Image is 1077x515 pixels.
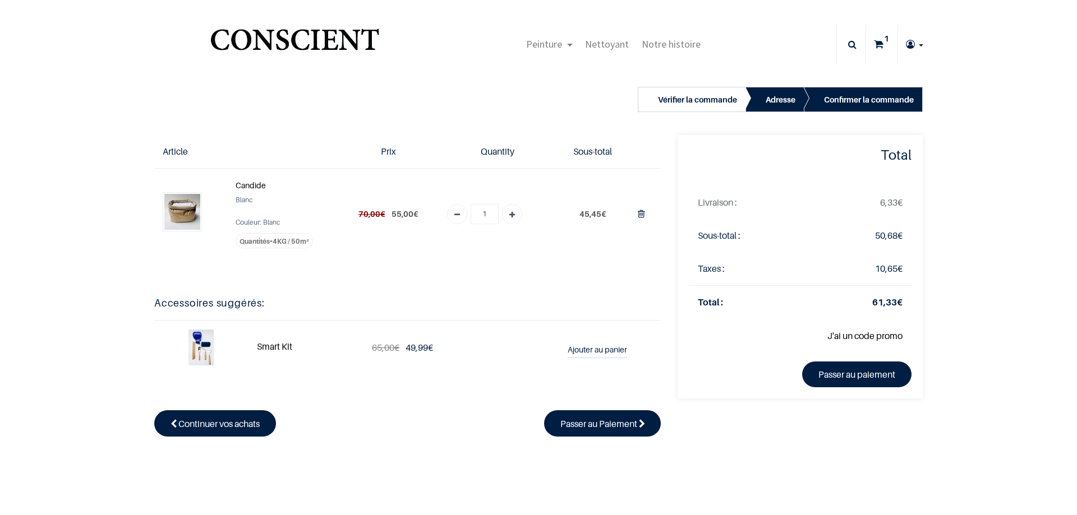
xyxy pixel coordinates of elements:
[638,208,645,219] a: Supprimer du panier
[339,135,438,169] th: Prix
[875,230,897,241] span: 50,68
[689,146,912,164] h4: Total
[236,196,252,204] span: Blanc
[689,252,813,286] td: Taxes :
[236,233,313,248] label: -
[875,230,903,241] span: €
[372,342,394,353] span: 65,00
[178,418,260,429] span: Continuer vos achats
[236,179,266,192] a: Candide
[236,218,280,226] span: Couleur: Blanc
[560,418,637,429] span: Passer au Paiement
[658,93,737,106] div: Vérifier la commande
[802,361,912,387] a: Passer au paiement
[406,342,428,353] span: 49,99
[208,22,381,67] a: Logo of Conscient
[392,209,413,219] span: 55,00
[526,38,562,50] span: Peinture
[154,295,661,312] h5: Accessoires suggérés:
[824,93,914,106] div: Confirmer la commande
[257,339,292,354] a: Smart Kit
[880,197,903,208] span: €
[164,194,200,230] img: Candide (4KG / 50m²)
[866,25,897,64] a: 1
[642,38,701,50] span: Notre histoire
[358,209,385,219] del: €
[438,135,556,169] th: Quantity
[273,237,309,245] span: 4KG / 50m²
[827,330,903,341] a: J'ai un code promo
[240,237,270,245] span: Quantités
[689,186,813,219] td: La livraison sera mise à jour après avoir choisi une nouvelle méthode de livraison
[392,209,418,219] span: €
[544,410,661,436] a: Passer au Paiement
[689,219,813,252] td: Sous-total :
[880,197,897,208] span: 6,33
[372,342,399,353] del: €
[766,93,795,106] div: Adresse
[872,296,903,308] strong: €
[447,204,467,224] a: Remove one
[257,341,292,352] strong: Smart Kit
[502,204,522,224] a: Add one
[208,22,381,67] img: Conscient
[568,345,627,354] strong: Ajouter au panier
[154,410,276,436] a: Continuer vos achats
[875,263,897,274] span: 10,65
[556,135,629,169] th: Sous-total
[875,263,903,274] span: €
[579,209,606,219] span: €
[698,296,723,308] strong: Total :
[585,38,629,50] span: Nettoyant
[406,342,433,353] span: €
[188,341,214,352] a: Smart Kit
[358,209,380,219] span: 70,00
[568,337,627,358] a: Ajouter au panier
[188,330,214,365] img: Smart Kit
[520,25,579,64] a: Peinture
[872,296,897,308] span: 61,33
[154,135,227,169] th: Article
[881,33,892,44] sup: 1
[236,180,266,190] strong: Candide
[579,209,601,219] span: 45,45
